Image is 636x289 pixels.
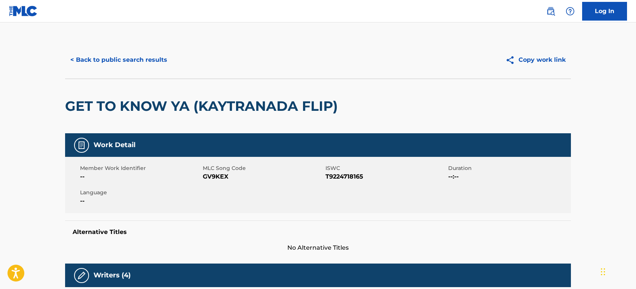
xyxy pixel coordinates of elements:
[448,164,569,172] span: Duration
[65,51,172,69] button: < Back to public search results
[94,141,135,149] h5: Work Detail
[500,51,571,69] button: Copy work link
[80,172,201,181] span: --
[582,2,627,21] a: Log In
[73,228,563,236] h5: Alternative Titles
[325,164,446,172] span: ISWC
[203,172,324,181] span: GV9KEX
[80,197,201,206] span: --
[65,98,342,115] h2: GET TO KNOW YA (KAYTRANADA FLIP)
[599,253,636,289] iframe: Chat Widget
[80,189,201,197] span: Language
[566,7,575,16] img: help
[77,271,86,280] img: Writers
[505,55,519,65] img: Copy work link
[546,7,555,16] img: search
[9,6,38,16] img: MLC Logo
[77,141,86,150] img: Work Detail
[448,172,569,181] span: --:--
[94,271,131,280] h5: Writers (4)
[601,261,605,283] div: Drag
[80,164,201,172] span: Member Work Identifier
[563,4,578,19] div: Help
[65,243,571,252] span: No Alternative Titles
[325,172,446,181] span: T9224718165
[543,4,558,19] a: Public Search
[203,164,324,172] span: MLC Song Code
